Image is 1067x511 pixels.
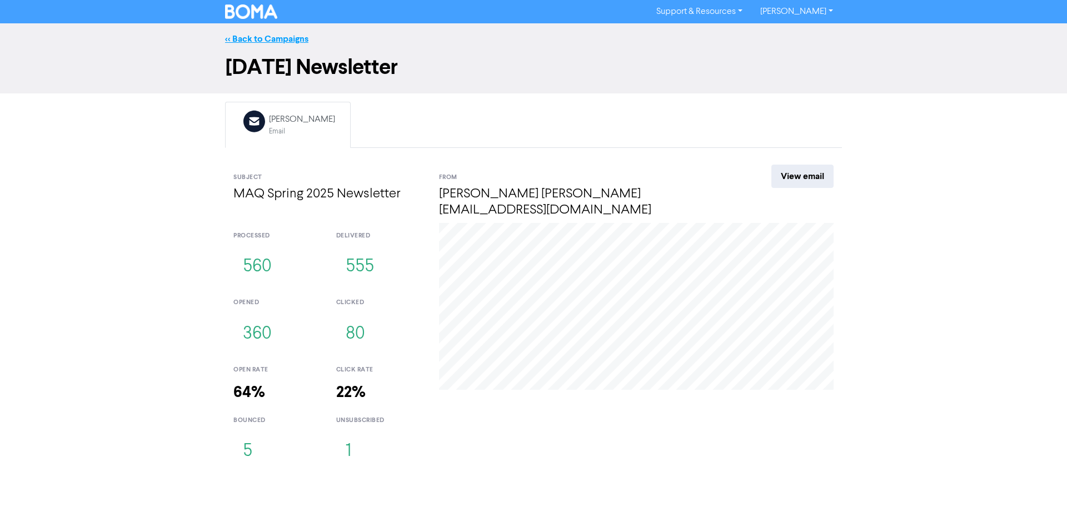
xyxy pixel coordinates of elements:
button: 5 [233,433,262,470]
a: Support & Resources [647,3,751,21]
div: delivered [336,231,422,241]
h1: [DATE] Newsletter [225,54,842,80]
button: 560 [233,249,281,285]
strong: 64% [233,383,265,402]
a: View email [771,165,834,188]
img: BOMA Logo [225,4,277,19]
button: 80 [336,316,375,353]
div: bounced [233,416,320,425]
div: opened [233,298,320,307]
div: Email [269,126,335,137]
div: From [439,173,731,182]
h4: MAQ Spring 2025 Newsletter [233,186,422,202]
div: unsubscribed [336,416,422,425]
div: processed [233,231,320,241]
div: click rate [336,365,422,375]
div: open rate [233,365,320,375]
button: 555 [336,249,383,285]
button: 360 [233,316,281,353]
a: [PERSON_NAME] [751,3,842,21]
strong: 22% [336,383,366,402]
div: Subject [233,173,422,182]
iframe: Chat Widget [1011,458,1067,511]
div: [PERSON_NAME] [269,113,335,126]
button: 1 [336,433,361,470]
div: clicked [336,298,422,307]
a: << Back to Campaigns [225,33,308,44]
h4: [PERSON_NAME] [PERSON_NAME][EMAIL_ADDRESS][DOMAIN_NAME] [439,186,731,219]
